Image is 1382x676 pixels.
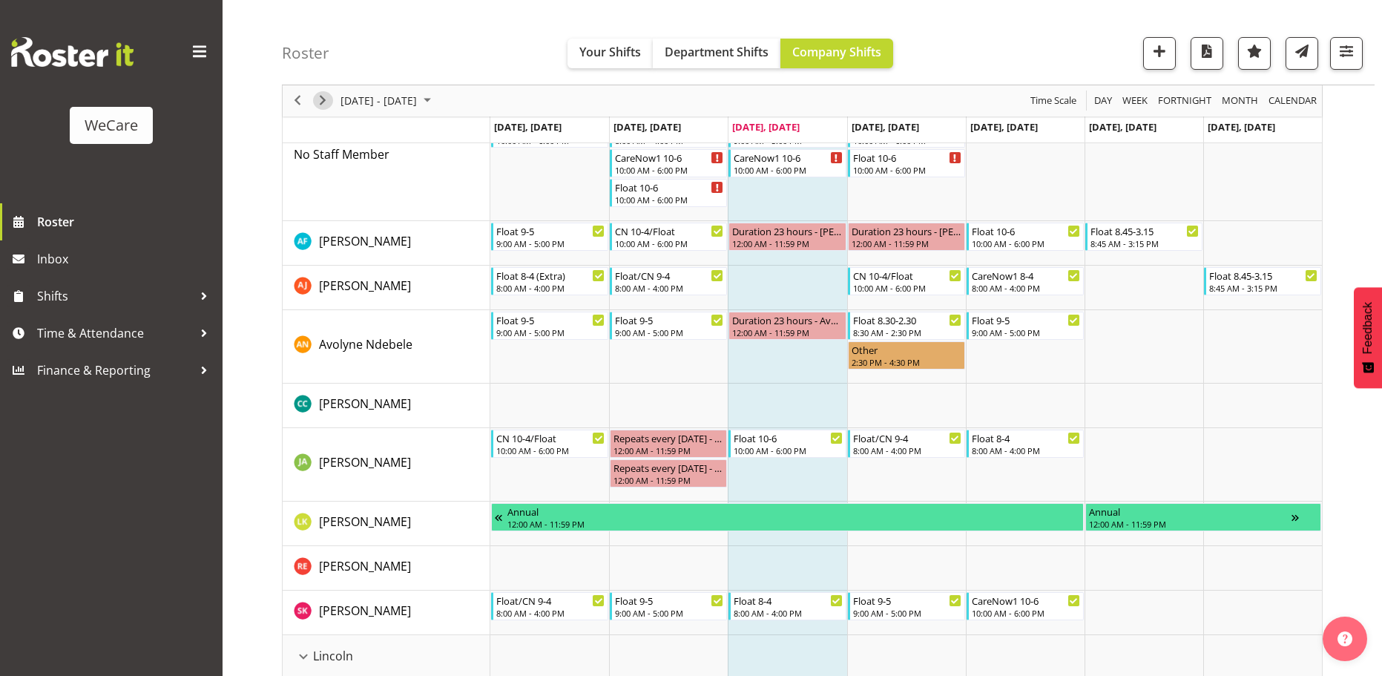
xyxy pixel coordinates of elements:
div: Alex Ferguson"s event - Duration 23 hours - Alex Ferguson Begin From Wednesday, October 1, 2025 a... [728,223,846,251]
div: Jane Arps"s event - Float 8-4 Begin From Friday, October 3, 2025 at 8:00:00 AM GMT+13:00 Ends At ... [967,430,1084,458]
span: [PERSON_NAME] [319,513,411,530]
div: Float 9-5 [615,593,723,608]
img: help-xxl-2.png [1337,631,1352,646]
div: Float 10-6 [615,180,723,194]
div: 9:00 AM - 5:00 PM [853,607,961,619]
span: [PERSON_NAME] [319,558,411,574]
div: Float/CN 9-4 [615,268,723,283]
div: 10:00 AM - 6:00 PM [615,237,723,249]
td: Charlotte Courtney resource [283,384,490,428]
div: previous period [285,85,310,117]
a: [PERSON_NAME] [319,232,411,250]
div: CareNow1 10-6 [734,150,842,165]
div: No Staff Member"s event - CareNow1 10-6 Begin From Tuesday, September 30, 2025 at 10:00:00 AM GMT... [610,149,727,177]
div: Jane Arps"s event - Repeats every tuesday - Jane Arps Begin From Tuesday, September 30, 2025 at 1... [610,430,727,458]
div: Saahit Kour"s event - CareNow1 10-6 Begin From Friday, October 3, 2025 at 10:00:00 AM GMT+13:00 E... [967,592,1084,620]
div: 9:00 AM - 5:00 PM [496,237,605,249]
span: calendar [1267,92,1318,111]
div: Saahit Kour"s event - Float 9-5 Begin From Thursday, October 2, 2025 at 9:00:00 AM GMT+13:00 Ends... [848,592,965,620]
div: Saahit Kour"s event - Float 9-5 Begin From Tuesday, September 30, 2025 at 9:00:00 AM GMT+13:00 En... [610,592,727,620]
span: [DATE], [DATE] [613,120,681,134]
div: Float 9-5 [496,312,605,327]
div: Avolyne Ndebele"s event - Duration 23 hours - Avolyne Ndebele Begin From Wednesday, October 1, 20... [728,312,846,340]
div: 12:00 AM - 11:59 PM [1089,518,1291,530]
button: Month [1266,92,1320,111]
a: [PERSON_NAME] [319,602,411,620]
div: 8:00 AM - 4:00 PM [972,282,1080,294]
div: Float 8-4 (Extra) [496,268,605,283]
div: Liandy Kritzinger"s event - Annual Begin From Monday, September 22, 2025 at 12:00:00 AM GMT+12:00... [491,503,1084,531]
div: Annual [507,504,1080,519]
div: 8:45 AM - 3:15 PM [1209,282,1317,294]
div: 12:00 AM - 11:59 PM [852,237,961,249]
td: No Staff Member resource [283,88,490,221]
span: Day [1093,92,1113,111]
div: Annual [1089,504,1291,519]
div: Alex Ferguson"s event - Float 10-6 Begin From Friday, October 3, 2025 at 10:00:00 AM GMT+13:00 En... [967,223,1084,251]
div: 9:00 AM - 5:00 PM [972,326,1080,338]
div: CareNow1 10-6 [972,593,1080,608]
div: Avolyne Ndebele"s event - Float 9-5 Begin From Friday, October 3, 2025 at 9:00:00 AM GMT+13:00 En... [967,312,1084,340]
div: CareNow1 10-6 [615,150,723,165]
div: Float 9-5 [615,312,723,327]
div: 10:00 AM - 6:00 PM [972,237,1080,249]
span: Lincoln [313,647,353,665]
div: No Staff Member"s event - CareNow1 10-6 Begin From Wednesday, October 1, 2025 at 10:00:00 AM GMT+... [728,149,846,177]
button: Add a new shift [1143,37,1176,70]
div: 10:00 AM - 6:00 PM [496,444,605,456]
td: Alex Ferguson resource [283,221,490,266]
td: Avolyne Ndebele resource [283,310,490,384]
div: CN 10-4/Float [615,223,723,238]
div: Amy Johannsen"s event - Float 8.45-3.15 Begin From Sunday, October 5, 2025 at 8:45:00 AM GMT+13:0... [1204,267,1321,295]
button: Download a PDF of the roster according to the set date range. [1191,37,1223,70]
div: 12:00 AM - 11:59 PM [613,444,723,456]
div: 10:00 AM - 6:00 PM [615,164,723,176]
span: Company Shifts [792,44,881,60]
div: Float 9-5 [853,593,961,608]
div: Alex Ferguson"s event - Float 8.45-3.15 Begin From Saturday, October 4, 2025 at 8:45:00 AM GMT+13... [1085,223,1202,251]
span: Week [1121,92,1149,111]
div: 9:00 AM - 5:00 PM [615,326,723,338]
div: Jane Arps"s event - Float/CN 9-4 Begin From Thursday, October 2, 2025 at 8:00:00 AM GMT+13:00 End... [848,430,965,458]
div: 9:00 AM - 5:00 PM [496,326,605,338]
div: 8:00 AM - 4:00 PM [496,282,605,294]
td: Amy Johannsen resource [283,266,490,310]
div: 12:00 AM - 11:59 PM [732,237,842,249]
div: Amy Johannsen"s event - CN 10-4/Float Begin From Thursday, October 2, 2025 at 10:00:00 AM GMT+13:... [848,267,965,295]
td: Jane Arps resource [283,428,490,502]
div: Duration 23 hours - Avolyne Ndebele [732,312,842,327]
div: 8:00 AM - 4:00 PM [734,607,842,619]
div: Alex Ferguson"s event - CN 10-4/Float Begin From Tuesday, September 30, 2025 at 10:00:00 AM GMT+1... [610,223,727,251]
div: Avolyne Ndebele"s event - Float 9-5 Begin From Monday, September 29, 2025 at 9:00:00 AM GMT+13:00... [491,312,608,340]
div: Other [852,342,961,357]
div: Float/CN 9-4 [853,430,961,445]
div: Float 9-5 [972,312,1080,327]
div: 8:30 AM - 2:30 PM [853,326,961,338]
a: [PERSON_NAME] [319,453,411,471]
div: Float 8.45-3.15 [1209,268,1317,283]
div: 8:00 AM - 4:00 PM [972,444,1080,456]
div: 8:00 AM - 4:00 PM [496,607,605,619]
div: 12:00 AM - 11:59 PM [732,326,842,338]
span: Avolyne Ndebele [319,336,412,352]
td: Rachel Els resource [283,546,490,591]
div: 8:45 AM - 3:15 PM [1090,237,1199,249]
div: 8:00 AM - 4:00 PM [853,444,961,456]
span: [DATE], [DATE] [970,120,1038,134]
span: Time & Attendance [37,322,193,344]
button: Previous [288,92,308,111]
div: Alex Ferguson"s event - Float 9-5 Begin From Monday, September 29, 2025 at 9:00:00 AM GMT+13:00 E... [491,223,608,251]
span: [DATE], [DATE] [1089,120,1156,134]
span: Inbox [37,248,215,270]
div: CN 10-4/Float [496,430,605,445]
a: [PERSON_NAME] [319,557,411,575]
div: CN 10-4/Float [853,268,961,283]
div: Repeats every [DATE] - [PERSON_NAME] [613,430,723,445]
span: Roster [37,211,215,233]
div: 12:00 AM - 11:59 PM [613,474,723,486]
span: [DATE] - [DATE] [339,92,418,111]
div: Float 10-6 [853,150,961,165]
span: [PERSON_NAME] [319,233,411,249]
img: Rosterit website logo [11,37,134,67]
